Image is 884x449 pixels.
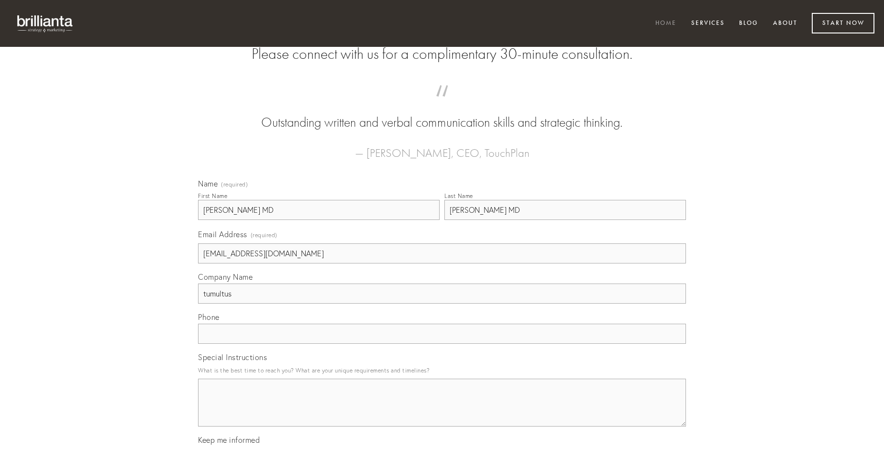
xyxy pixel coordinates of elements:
[444,192,473,199] div: Last Name
[812,13,874,33] a: Start Now
[198,179,218,188] span: Name
[213,132,671,163] figcaption: — [PERSON_NAME], CEO, TouchPlan
[767,16,804,32] a: About
[685,16,731,32] a: Services
[251,229,277,241] span: (required)
[198,364,686,377] p: What is the best time to reach you? What are your unique requirements and timelines?
[221,182,248,187] span: (required)
[198,45,686,63] h2: Please connect with us for a complimentary 30-minute consultation.
[649,16,683,32] a: Home
[213,95,671,132] blockquote: Outstanding written and verbal communication skills and strategic thinking.
[733,16,764,32] a: Blog
[198,272,253,282] span: Company Name
[198,435,260,445] span: Keep me informed
[10,10,81,37] img: brillianta - research, strategy, marketing
[198,312,220,322] span: Phone
[198,192,227,199] div: First Name
[198,230,247,239] span: Email Address
[198,352,267,362] span: Special Instructions
[213,95,671,113] span: “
